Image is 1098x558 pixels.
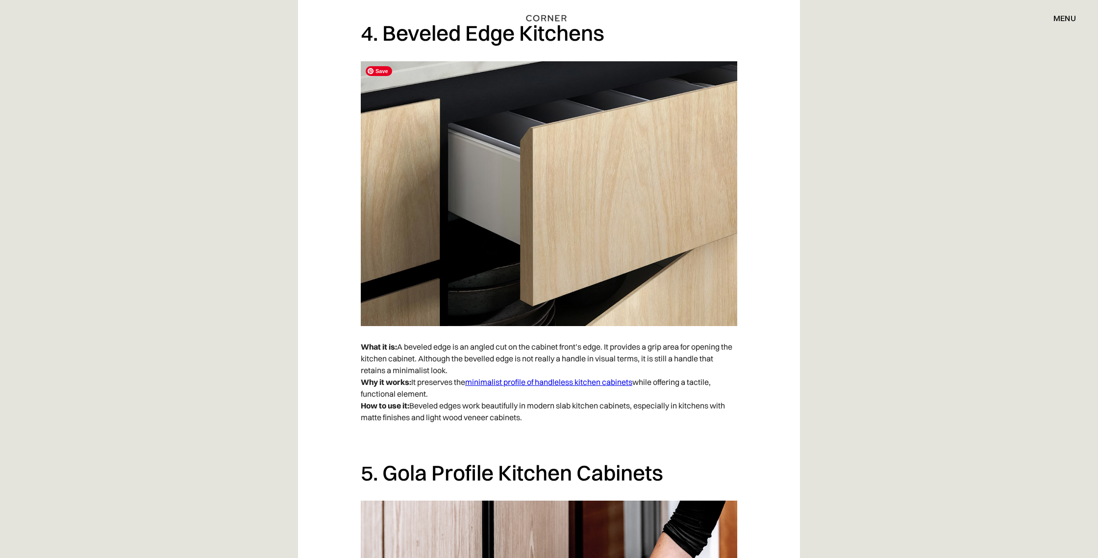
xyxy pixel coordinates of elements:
[361,61,737,326] img: Beveled edge on a light oak kitchen cabinet front.
[1053,14,1076,22] div: menu
[361,459,737,486] h2: 5. Gola Profile Kitchen Cabinets
[1044,10,1076,26] div: menu
[361,336,737,428] p: A beveled edge is an angled cut on the cabinet front’s edge. It provides a grip area for opening ...
[366,66,392,76] span: Save
[361,342,397,352] strong: What it is:
[361,377,411,387] strong: Why it works:
[361,428,737,450] p: ‍
[361,401,409,410] strong: How to use it:
[465,377,632,387] a: minimalist profile of handleless kitchen cabinets
[507,12,591,25] a: home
